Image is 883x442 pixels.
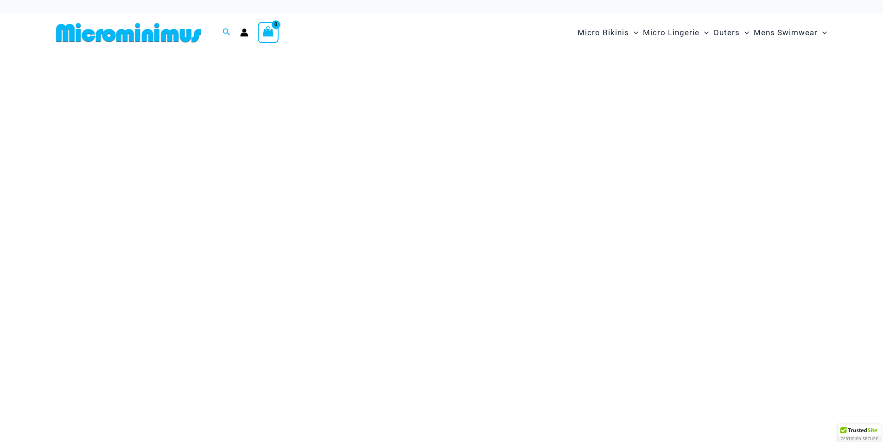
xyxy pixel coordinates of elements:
[643,21,699,45] span: Micro Lingerie
[711,19,751,47] a: OutersMenu ToggleMenu Toggle
[222,27,231,38] a: Search icon link
[838,424,881,442] div: TrustedSite Certified
[574,17,831,48] nav: Site Navigation
[740,21,749,45] span: Menu Toggle
[751,19,829,47] a: Mens SwimwearMenu ToggleMenu Toggle
[641,19,711,47] a: Micro LingerieMenu ToggleMenu Toggle
[699,21,709,45] span: Menu Toggle
[240,28,248,37] a: Account icon link
[754,21,818,45] span: Mens Swimwear
[575,19,641,47] a: Micro BikinisMenu ToggleMenu Toggle
[578,21,629,45] span: Micro Bikinis
[713,21,740,45] span: Outers
[52,22,205,43] img: MM SHOP LOGO FLAT
[818,21,827,45] span: Menu Toggle
[629,21,638,45] span: Menu Toggle
[258,22,279,43] a: View Shopping Cart, empty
